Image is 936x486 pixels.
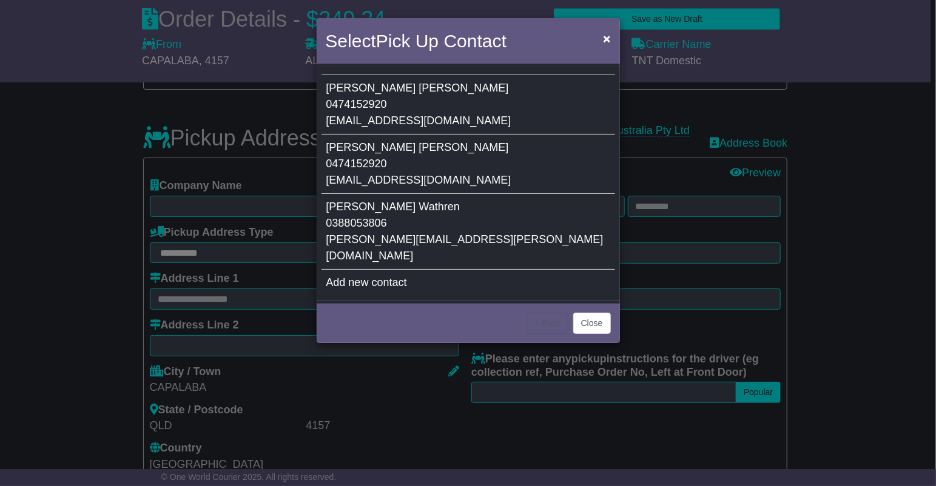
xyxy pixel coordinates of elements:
[326,174,511,186] span: [EMAIL_ADDRESS][DOMAIN_NAME]
[419,82,509,94] span: [PERSON_NAME]
[326,82,416,94] span: [PERSON_NAME]
[326,141,416,153] span: [PERSON_NAME]
[326,158,387,170] span: 0474152920
[326,276,407,288] span: Add new contact
[326,217,387,229] span: 0388053806
[444,31,507,51] span: Contact
[573,313,611,334] button: Close
[326,98,387,110] span: 0474152920
[419,141,509,153] span: [PERSON_NAME]
[527,313,568,334] button: < Back
[326,233,604,262] span: [PERSON_NAME][EMAIL_ADDRESS][PERSON_NAME][DOMAIN_NAME]
[597,26,616,51] button: Close
[326,201,416,213] span: [PERSON_NAME]
[603,32,610,45] span: ×
[419,201,460,213] span: Wathren
[376,31,439,51] span: Pick Up
[326,115,511,127] span: [EMAIL_ADDRESS][DOMAIN_NAME]
[326,27,507,55] h4: Select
